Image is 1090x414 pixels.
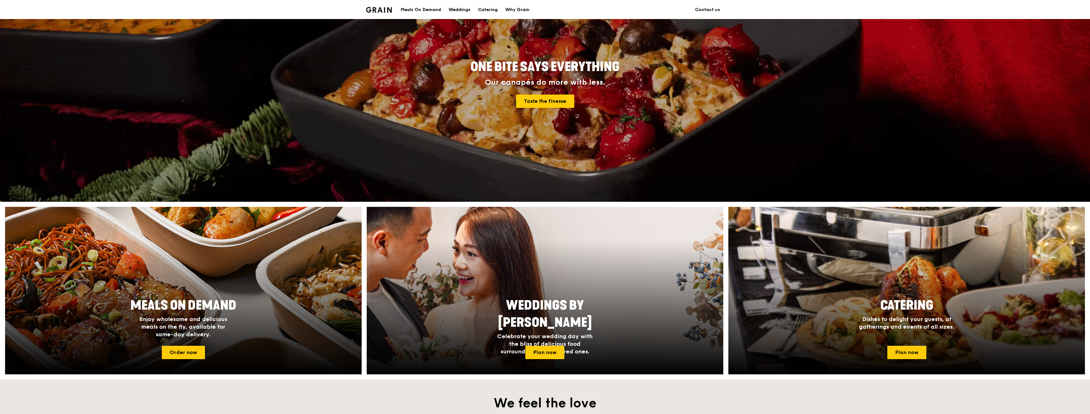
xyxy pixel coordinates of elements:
span: Catering [880,298,933,313]
span: Weddings by [PERSON_NAME] [498,298,592,330]
div: Catering [478,0,498,19]
a: Meals On DemandEnjoy wholesome and delicious meals on the fly, available for same-day delivery.Or... [5,207,362,374]
img: Grain [366,7,392,13]
div: Meals On Demand [401,0,441,19]
div: Our canapés do more with less. [431,78,659,87]
span: Meals On Demand [130,298,236,313]
span: Celebrate your wedding day with the bliss of delicious food surrounded by your loved ones. [497,333,593,355]
div: Weddings [449,0,470,19]
a: Weddings [445,0,474,19]
a: Weddings by [PERSON_NAME]Celebrate your wedding day with the bliss of delicious food surrounded b... [367,207,723,374]
a: Contact us [691,0,724,19]
img: catering-card.e1cfaf3e.jpg [728,207,1085,374]
span: ONE BITE SAYS EVERYTHING [470,59,620,75]
a: Catering [474,0,502,19]
img: weddings-card.4f3003b8.jpg [367,207,723,374]
img: meals-on-demand-card.d2b6f6db.png [5,207,362,374]
a: Taste the finesse [516,95,574,108]
a: CateringDishes to delight your guests, at gatherings and events of all sizes.Plan now [728,207,1085,374]
a: Why Grain [502,0,533,19]
span: Dishes to delight your guests, at gatherings and events of all sizes. [859,316,954,330]
a: Plan now [525,346,564,359]
div: Why Grain [505,0,529,19]
span: Enjoy wholesome and delicious meals on the fly, available for same-day delivery. [140,316,227,338]
a: Plan now [887,346,926,359]
a: Order now [162,346,205,359]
